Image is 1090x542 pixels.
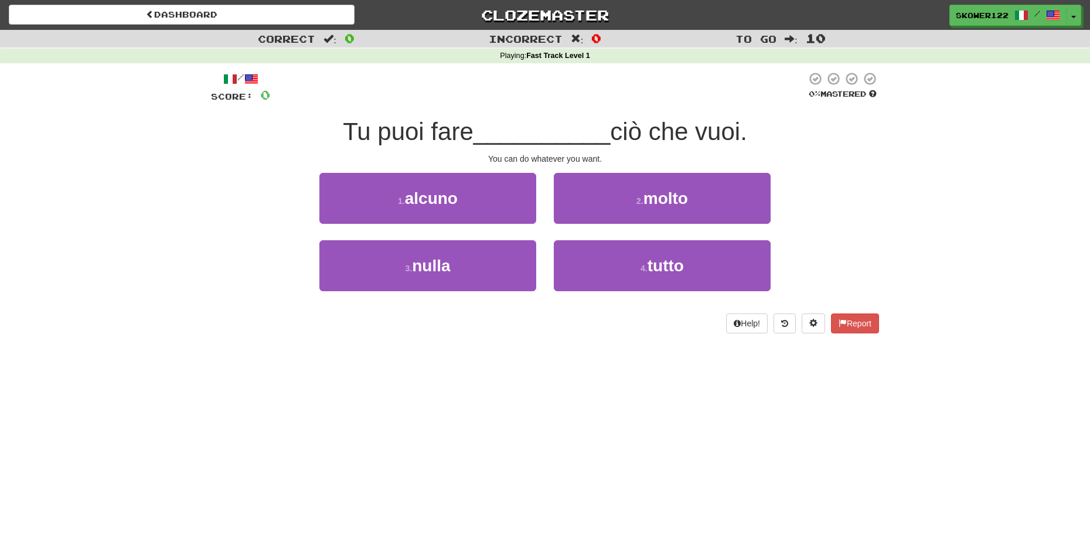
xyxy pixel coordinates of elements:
[260,87,270,102] span: 0
[949,5,1067,26] a: skower122 /
[323,34,336,44] span: :
[474,118,611,145] span: __________
[806,89,879,100] div: Mastered
[412,257,450,275] span: nulla
[211,91,253,101] span: Score:
[372,5,718,25] a: Clozemaster
[258,33,315,45] span: Correct
[809,89,820,98] span: 0 %
[319,240,536,291] button: 3.nulla
[643,189,688,207] span: molto
[554,173,771,224] button: 2.molto
[785,34,798,44] span: :
[489,33,563,45] span: Incorrect
[211,153,879,165] div: You can do whatever you want.
[591,31,601,45] span: 0
[648,257,684,275] span: tutto
[1034,9,1040,18] span: /
[405,189,458,207] span: alcuno
[526,52,590,60] strong: Fast Track Level 1
[774,313,796,333] button: Round history (alt+y)
[405,264,412,273] small: 3 .
[610,118,747,145] span: ciò che vuoi.
[319,173,536,224] button: 1.alcuno
[343,118,474,145] span: Tu puoi fare
[956,10,1009,21] span: skower122
[211,71,270,86] div: /
[345,31,355,45] span: 0
[641,264,648,273] small: 4 .
[726,313,768,333] button: Help!
[571,34,584,44] span: :
[831,313,879,333] button: Report
[398,196,405,206] small: 1 .
[806,31,826,45] span: 10
[9,5,355,25] a: Dashboard
[735,33,776,45] span: To go
[636,196,643,206] small: 2 .
[554,240,771,291] button: 4.tutto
